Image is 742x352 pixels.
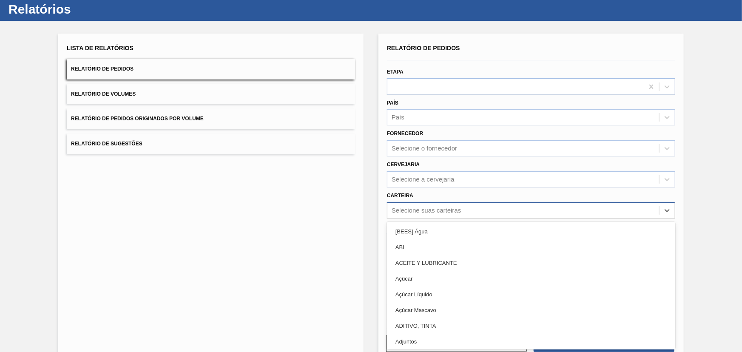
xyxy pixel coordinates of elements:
[67,133,355,154] button: Relatório de Sugestões
[67,59,355,79] button: Relatório de Pedidos
[387,318,675,334] div: ADITIVO, TINTA
[9,4,159,14] h1: Relatórios
[386,335,527,352] button: Limpar
[387,45,460,51] span: Relatório de Pedidos
[387,334,675,349] div: Adjuntos
[71,141,142,147] span: Relatório de Sugestões
[387,255,675,271] div: ACEITE Y LUBRICANTE
[67,108,355,129] button: Relatório de Pedidos Originados por Volume
[387,69,404,75] label: Etapa
[67,45,134,51] span: Lista de Relatórios
[392,176,455,183] div: Selecione a cervejaria
[67,84,355,105] button: Relatório de Volumes
[392,207,461,214] div: Selecione suas carteiras
[392,145,457,152] div: Selecione o fornecedor
[387,287,675,302] div: Açúcar Líquido
[71,116,204,122] span: Relatório de Pedidos Originados por Volume
[71,66,134,72] span: Relatório de Pedidos
[387,224,675,239] div: [BEES] Água
[387,271,675,287] div: Açúcar
[387,302,675,318] div: Açúcar Mascavo
[387,131,423,136] label: Fornecedor
[392,114,404,121] div: País
[387,100,398,106] label: País
[387,239,675,255] div: ABI
[71,91,136,97] span: Relatório de Volumes
[387,162,420,167] label: Cervejaria
[387,193,413,199] label: Carteira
